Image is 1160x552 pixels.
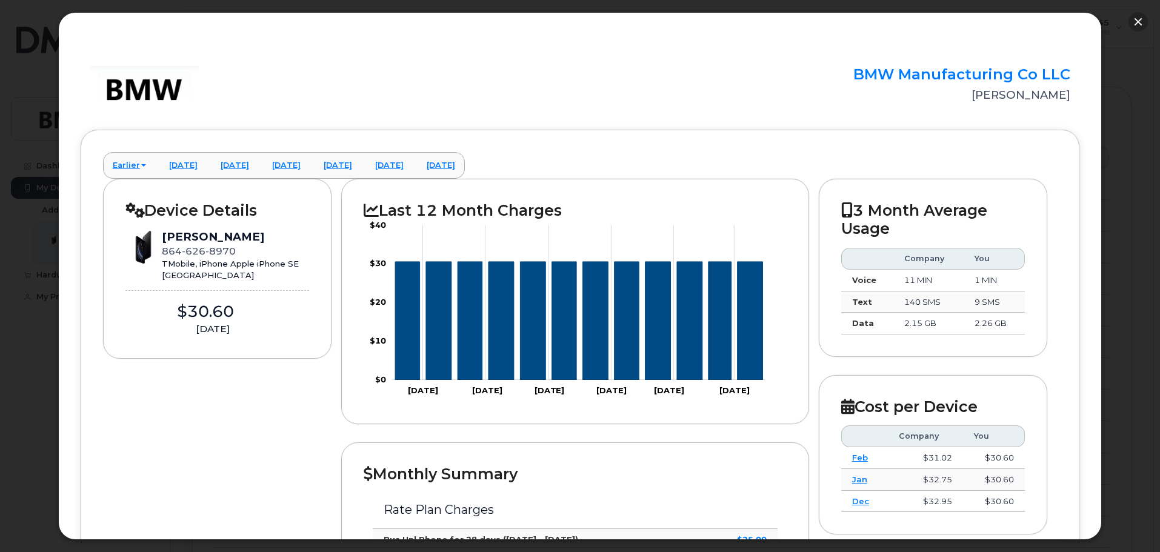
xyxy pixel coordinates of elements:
[888,425,963,447] th: Company
[852,318,874,328] strong: Data
[888,491,963,513] td: $32.95
[737,534,767,544] strong: $25.00
[852,275,876,285] strong: Voice
[964,313,1025,334] td: 2.26 GB
[370,259,386,268] tspan: $30
[852,474,867,484] a: Jan
[841,201,1025,238] h2: 3 Month Average Usage
[893,313,964,334] td: 2.15 GB
[852,297,872,307] strong: Text
[964,270,1025,291] td: 1 MIN
[365,152,413,179] a: [DATE]
[162,245,236,257] span: 864
[893,248,964,270] th: Company
[852,496,869,506] a: Dec
[893,291,964,313] td: 140 SMS
[1107,499,1151,543] iframe: Messenger Launcher
[370,298,386,307] tspan: $20
[162,229,299,245] div: [PERSON_NAME]
[125,301,285,323] div: $30.60
[375,374,386,384] tspan: $0
[314,152,362,179] a: [DATE]
[417,152,465,179] a: [DATE]
[888,447,963,469] td: $31.02
[395,262,763,380] g: Series
[473,385,503,395] tspan: [DATE]
[384,503,766,516] h3: Rate Plan Charges
[654,385,684,395] tspan: [DATE]
[852,453,868,462] a: Feb
[364,201,786,219] h2: Last 12 Month Charges
[963,469,1025,491] td: $30.60
[964,291,1025,313] td: 9 SMS
[841,397,1025,416] h2: Cost per Device
[964,248,1025,270] th: You
[384,534,578,544] strong: Bus Unl Phone for 28 days ([DATE] - [DATE])
[963,425,1025,447] th: You
[408,385,438,395] tspan: [DATE]
[720,385,750,395] tspan: [DATE]
[596,385,627,395] tspan: [DATE]
[370,220,386,230] tspan: $40
[370,336,386,345] tspan: $10
[262,152,310,179] a: [DATE]
[535,385,565,395] tspan: [DATE]
[211,152,259,179] a: [DATE]
[364,465,786,483] h2: Monthly Summary
[125,322,300,336] div: [DATE]
[888,469,963,491] td: $32.75
[963,447,1025,469] td: $30.60
[370,220,766,395] g: Chart
[162,258,299,281] div: TMobile, iPhone Apple iPhone SE [GEOGRAPHIC_DATA]
[893,270,964,291] td: 11 MIN
[205,245,236,257] span: 8970
[963,491,1025,513] td: $30.60
[125,201,310,219] h2: Device Details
